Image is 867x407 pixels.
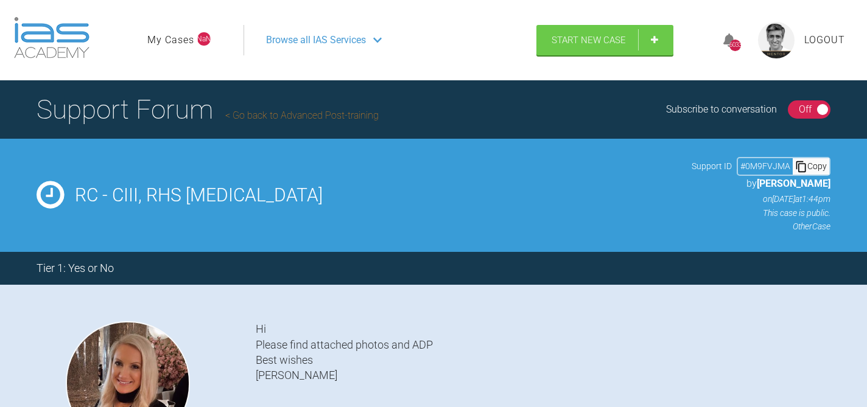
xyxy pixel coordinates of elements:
[266,32,366,48] span: Browse all IAS Services
[692,220,830,233] p: Other Case
[37,260,114,277] div: Tier 1: Yes or No
[692,192,830,206] p: on [DATE] at 1:44pm
[75,186,681,204] h2: RC - CIII, RHS [MEDICAL_DATA]
[692,159,732,173] span: Support ID
[793,158,829,174] div: Copy
[799,102,812,117] div: Off
[804,32,845,48] a: Logout
[536,25,673,55] a: Start New Case
[225,110,379,121] a: Go back to Advanced Post-training
[757,178,830,189] span: [PERSON_NAME]
[692,206,830,220] p: This case is public.
[37,88,379,131] h1: Support Forum
[197,32,211,46] span: NaN
[147,32,194,48] a: My Cases
[552,35,626,46] span: Start New Case
[666,102,777,117] div: Subscribe to conversation
[758,22,795,58] img: profile.png
[738,159,793,173] div: # 0M9FVJMA
[729,40,741,51] div: 6033
[14,17,90,58] img: logo-light.3e3ef733.png
[692,176,830,192] p: by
